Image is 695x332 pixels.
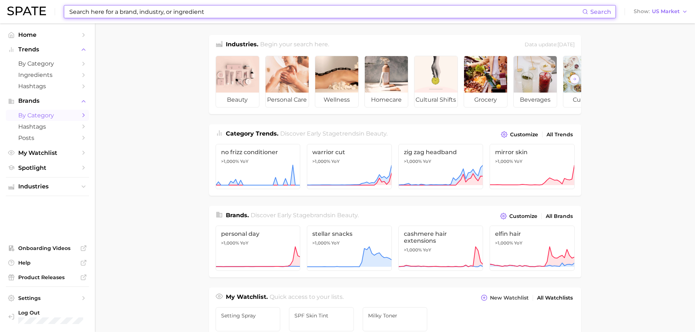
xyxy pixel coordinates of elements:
[221,159,239,164] span: >1,000%
[652,9,680,13] span: US Market
[6,121,89,132] a: Hashtags
[6,162,89,173] a: Spotlight
[18,123,77,130] span: Hashtags
[18,98,77,104] span: Brands
[18,149,77,156] span: My Watchlist
[18,295,77,301] span: Settings
[514,93,557,107] span: beverages
[289,307,354,331] a: SPF skin tint
[464,93,507,107] span: grocery
[495,240,513,246] span: >1,000%
[547,132,573,138] span: All Trends
[216,93,259,107] span: beauty
[632,7,690,16] button: ShowUS Market
[6,110,89,121] a: by Category
[226,40,258,50] h1: Industries.
[590,8,611,15] span: Search
[6,81,89,92] a: Hashtags
[6,272,89,283] a: Product Releases
[6,293,89,304] a: Settings
[18,112,77,119] span: by Category
[464,56,507,108] a: grocery
[216,307,281,331] a: Setting Spray
[398,144,483,189] a: zig zag headband>1,000% YoY
[18,31,77,38] span: Home
[270,293,344,303] h2: Quick access to your lists.
[18,259,77,266] span: Help
[6,181,89,192] button: Industries
[513,56,557,108] a: beverages
[18,83,77,90] span: Hashtags
[226,212,249,219] span: Brands .
[634,9,650,13] span: Show
[18,71,77,78] span: Ingredients
[240,240,248,246] span: YoY
[6,307,89,326] a: Log out. Currently logged in with e-mail meghnar@oddity.com.
[365,93,408,107] span: homecare
[545,130,575,140] a: All Trends
[69,5,582,18] input: Search here for a brand, industry, or ingredient
[490,226,575,271] a: elfin hair>1,000% YoY
[495,159,513,164] span: >1,000%
[510,132,538,138] span: Customize
[18,134,77,141] span: Posts
[18,46,77,53] span: Trends
[366,130,386,137] span: beauty
[265,56,309,108] a: personal care
[404,159,422,164] span: >1,000%
[490,295,529,301] span: New Watchlist
[294,313,348,319] span: SPF skin tint
[479,293,530,303] button: New Watchlist
[221,230,295,237] span: personal day
[221,149,295,156] span: no frizz conditioner
[315,56,359,108] a: wellness
[226,293,268,303] h1: My Watchlist.
[6,243,89,254] a: Onboarding Videos
[499,129,540,140] button: Customize
[537,295,573,301] span: All Watchlists
[414,93,457,107] span: cultural shifts
[509,213,537,219] span: Customize
[6,257,89,268] a: Help
[307,144,392,189] a: warrior cut>1,000% YoY
[312,159,330,164] span: >1,000%
[315,93,358,107] span: wellness
[495,149,569,156] span: mirror skin
[398,226,483,271] a: cashmere hair extensions>1,000% YoY
[368,313,422,319] span: Milky toner
[18,183,77,190] span: Industries
[404,247,422,253] span: >1,000%
[404,149,478,156] span: zig zag headband
[331,159,340,164] span: YoY
[216,56,259,108] a: beauty
[490,144,575,189] a: mirror skin>1,000% YoY
[240,159,248,164] span: YoY
[226,130,278,137] span: Category Trends .
[216,226,301,271] a: personal day>1,000% YoY
[251,212,359,219] span: Discover Early Stage brands in .
[563,56,607,108] a: culinary
[414,56,458,108] a: cultural shifts
[18,309,83,316] span: Log Out
[423,247,431,253] span: YoY
[280,130,387,137] span: Discover Early Stage trends in .
[312,149,386,156] span: warrior cut
[6,95,89,106] button: Brands
[307,226,392,271] a: stellar snacks>1,000% YoY
[514,240,522,246] span: YoY
[260,40,329,50] h2: Begin your search here.
[6,58,89,69] a: by Category
[6,44,89,55] button: Trends
[18,164,77,171] span: Spotlight
[18,274,77,281] span: Product Releases
[6,132,89,144] a: Posts
[18,60,77,67] span: by Category
[546,213,573,219] span: All Brands
[6,147,89,159] a: My Watchlist
[331,240,340,246] span: YoY
[6,29,89,40] a: Home
[337,212,358,219] span: beauty
[6,69,89,81] a: Ingredients
[423,159,431,164] span: YoY
[364,56,408,108] a: homecare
